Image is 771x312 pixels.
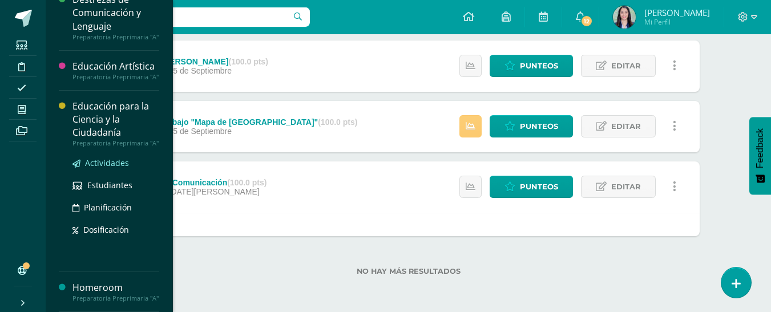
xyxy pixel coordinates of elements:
[72,33,159,41] div: Preparatoria Preprimaria "A"
[83,224,129,235] span: Dosificación
[755,128,765,168] span: Feedback
[72,139,159,147] div: Preparatoria Preprimaria "A"
[131,117,357,127] div: Hoja de trabajo "Mapa de [GEOGRAPHIC_DATA]"
[87,180,132,191] span: Estudiantes
[611,55,641,76] span: Editar
[229,57,268,66] strong: (100.0 pts)
[613,6,636,29] img: ee2127f7a835e2b0789db52adf15a0f3.png
[490,115,573,137] a: Punteos
[318,117,357,127] strong: (100.0 pts)
[72,60,159,73] div: Educación Artística
[72,179,159,192] a: Estudiantes
[85,157,129,168] span: Actividades
[72,281,159,294] div: Homeroom
[72,201,159,214] a: Planificación
[520,176,558,197] span: Punteos
[169,187,260,196] span: [DATE][PERSON_NAME]
[72,281,159,302] a: HomeroomPreparatoria Preprimaria "A"
[611,116,641,137] span: Editar
[84,202,132,213] span: Planificación
[53,7,310,27] input: Busca un usuario...
[72,294,159,302] div: Preparatoria Preprimaria "A"
[580,15,593,27] span: 12
[118,267,700,275] label: No hay más resultados
[131,57,268,66] div: Valores [PERSON_NAME]
[749,117,771,195] button: Feedback - Mostrar encuesta
[169,66,232,75] span: 05 de Septiembre
[490,176,573,198] a: Punteos
[169,127,232,136] span: 05 de Septiembre
[131,178,267,187] div: Medios de Comunicación
[227,178,267,187] strong: (100.0 pts)
[644,17,710,27] span: Mi Perfil
[611,176,641,197] span: Editar
[72,100,159,139] div: Educación para la Ciencia y la Ciudadanía
[72,100,159,147] a: Educación para la Ciencia y la CiudadaníaPreparatoria Preprimaria "A"
[520,55,558,76] span: Punteos
[72,223,159,236] a: Dosificación
[72,73,159,81] div: Preparatoria Preprimaria "A"
[72,60,159,81] a: Educación ArtísticaPreparatoria Preprimaria "A"
[520,116,558,137] span: Punteos
[72,156,159,169] a: Actividades
[644,7,710,18] span: [PERSON_NAME]
[490,55,573,77] a: Punteos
